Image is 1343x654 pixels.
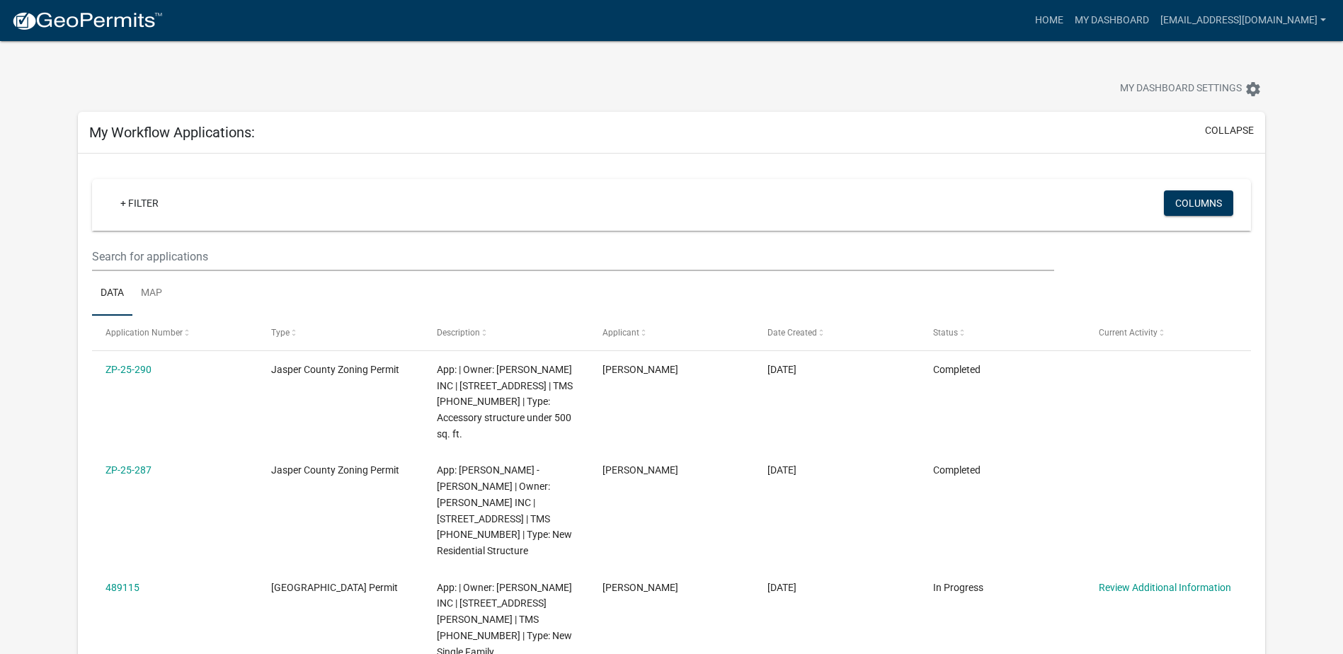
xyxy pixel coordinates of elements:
span: Jasper County Zoning Permit [271,464,399,476]
a: 489115 [105,582,139,593]
span: 10/07/2025 [767,582,796,593]
button: Columns [1164,190,1233,216]
button: collapse [1205,123,1254,138]
datatable-header-cell: Type [258,316,423,350]
span: Type [271,328,290,338]
datatable-header-cell: Application Number [92,316,258,350]
span: In Progress [933,582,983,593]
span: 10/08/2025 [767,364,796,375]
span: My Dashboard Settings [1120,81,1242,98]
a: Data [92,271,132,316]
a: + Filter [109,190,170,216]
span: Lisa Johnston [602,582,678,593]
a: Map [132,271,171,316]
a: Review Additional Information [1099,582,1231,593]
span: Applicant [602,328,639,338]
span: Lisa Johnston [602,464,678,476]
a: [EMAIL_ADDRESS][DOMAIN_NAME] [1155,7,1332,34]
span: Current Activity [1099,328,1158,338]
datatable-header-cell: Applicant [588,316,754,350]
input: Search for applications [92,242,1054,271]
span: App: | Owner: D R HORTON INC | 824 CASTLE HILL Dr | TMS 091-02-00-137 | Type: Accessory structure... [437,364,573,440]
datatable-header-cell: Description [423,316,589,350]
span: Jasper County Building Permit [271,582,398,593]
span: Description [437,328,480,338]
span: Application Number [105,328,183,338]
a: ZP-25-287 [105,464,152,476]
a: ZP-25-290 [105,364,152,375]
span: Date Created [767,328,817,338]
span: Completed [933,464,981,476]
span: Lisa Johnston [602,364,678,375]
datatable-header-cell: Status [920,316,1085,350]
datatable-header-cell: Date Created [754,316,920,350]
span: 10/08/2025 [767,464,796,476]
h5: My Workflow Applications: [89,124,255,141]
button: My Dashboard Settingssettings [1109,75,1273,103]
span: Completed [933,364,981,375]
datatable-header-cell: Current Activity [1085,316,1251,350]
a: Home [1029,7,1069,34]
span: Jasper County Zoning Permit [271,364,399,375]
a: My Dashboard [1069,7,1155,34]
span: App: DR. Horton - Lisa Johnston | Owner: D R HORTON INC | 824 CASTLE HILL Dr | TMS 091-02-00-137 ... [437,464,572,556]
i: settings [1245,81,1262,98]
span: Status [933,328,958,338]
